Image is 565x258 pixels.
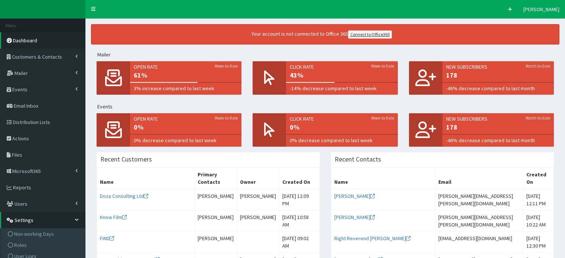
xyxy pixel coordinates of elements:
[110,30,533,39] div: Your account is not connected to Office 365
[215,115,238,121] small: Week-to-Date
[14,200,27,207] span: Users
[14,217,33,223] span: Settings
[290,137,394,144] span: 0% decrease compared to last week
[134,71,238,80] span: 61%
[523,168,553,189] th: Created On
[134,115,238,123] span: Open rate
[523,6,559,13] span: [PERSON_NAME]
[335,156,381,163] h3: Recent Contacts
[12,135,29,142] span: Actions
[100,156,152,163] h3: Recent Customers
[134,123,238,132] span: 0%
[279,232,319,253] td: [DATE] 09:02 AM
[334,235,410,242] a: Right Reverend [PERSON_NAME]
[13,119,50,125] span: Distribution Lists
[237,168,279,189] th: Owner
[13,184,31,191] span: Reports
[523,210,553,232] td: [DATE] 10:22 AM
[12,151,22,158] span: Files
[194,232,237,253] td: [PERSON_NAME]
[194,168,237,189] th: Primary Contacts
[12,86,27,93] span: Events
[290,71,394,80] span: 43%
[290,115,394,123] span: Click rate
[97,168,195,189] th: Name
[348,30,392,39] a: Connect to Office365
[215,63,238,69] small: Week-to-Date
[100,214,127,221] a: Know Film
[13,37,37,44] span: Dashboard
[14,231,54,237] span: Non-working Days
[526,63,550,69] small: Month-to-Date
[12,53,62,60] span: Customers & Contacts
[446,71,550,80] span: 178
[371,115,394,121] small: Week-to-Date
[100,193,148,199] a: Doza Consulting Ltd
[97,104,559,110] h5: Events
[194,189,237,210] td: [PERSON_NAME]
[100,235,114,242] a: FiND
[194,210,237,232] td: [PERSON_NAME]
[446,137,550,144] span: -46% decrease compared to last month
[446,63,550,71] span: New Subscribers
[134,85,238,92] span: 3% increase compared to last week
[14,242,27,248] span: Roles
[279,168,319,189] th: Created On
[14,102,38,109] span: Email Inbox
[331,168,435,189] th: Name
[14,70,28,76] span: Mailer
[237,210,279,232] td: [PERSON_NAME]
[435,232,523,253] td: [EMAIL_ADDRESS][DOMAIN_NAME]
[435,168,523,189] th: Email
[446,85,550,92] span: -46% decrease compared to last month
[290,123,394,132] span: 0%
[237,189,279,210] td: [PERSON_NAME]
[334,214,375,221] a: [PERSON_NAME]
[97,52,559,58] h5: Mailer
[334,193,375,199] a: [PERSON_NAME]
[435,210,523,232] td: [PERSON_NAME][EMAIL_ADDRESS][PERSON_NAME][DOMAIN_NAME]
[446,115,550,123] span: New Subscribers
[290,85,394,92] span: -14% decrease compared to last week
[12,168,41,174] span: Microsoft365
[279,189,319,210] td: [DATE] 12:09 PM
[523,189,553,210] td: [DATE] 12:11 PM
[290,63,394,71] span: Click rate
[523,232,553,253] td: [DATE] 12:30 PM
[446,123,550,132] span: 178
[435,189,523,210] td: [PERSON_NAME][EMAIL_ADDRESS][PERSON_NAME][DOMAIN_NAME]
[134,63,238,71] span: Open rate
[2,228,85,239] a: Non-working Days
[134,137,238,144] span: 0% decrease compared to last week
[371,63,394,69] small: Week-to-Date
[279,210,319,232] td: [DATE] 10:58 AM
[526,115,550,121] small: Month-to-Date
[2,239,85,251] a: Roles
